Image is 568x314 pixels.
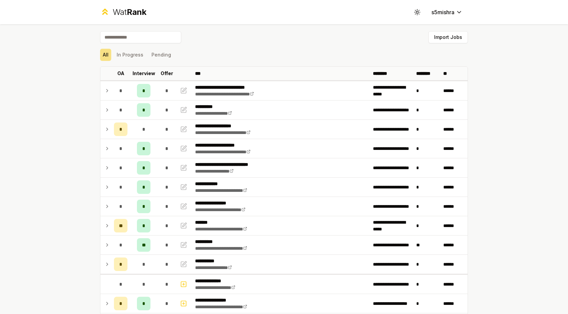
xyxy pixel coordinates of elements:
[426,6,468,18] button: s5mishra
[114,49,146,61] button: In Progress
[117,70,124,77] p: OA
[113,7,146,18] div: Wat
[127,7,146,17] span: Rank
[428,31,468,43] button: Import Jobs
[149,49,174,61] button: Pending
[100,7,146,18] a: WatRank
[100,49,111,61] button: All
[133,70,155,77] p: Interview
[431,8,454,16] span: s5mishra
[161,70,173,77] p: Offer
